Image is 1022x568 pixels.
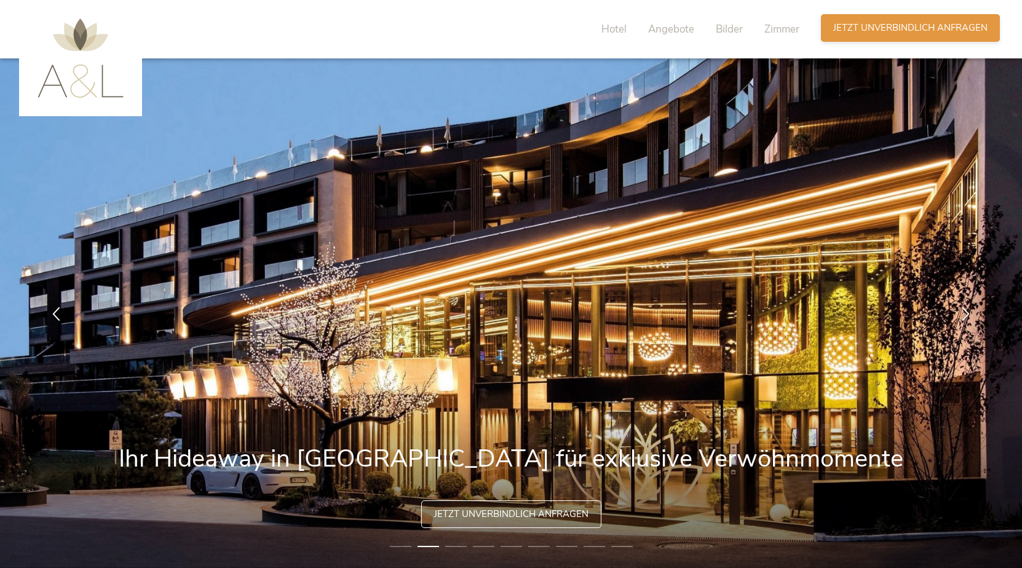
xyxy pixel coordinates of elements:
[434,508,588,521] span: Jetzt unverbindlich anfragen
[764,22,799,36] span: Zimmer
[648,22,694,36] span: Angebote
[601,22,627,36] span: Hotel
[833,22,988,34] span: Jetzt unverbindlich anfragen
[38,18,124,98] img: AMONTI & LUNARIS Wellnessresort
[716,22,743,36] span: Bilder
